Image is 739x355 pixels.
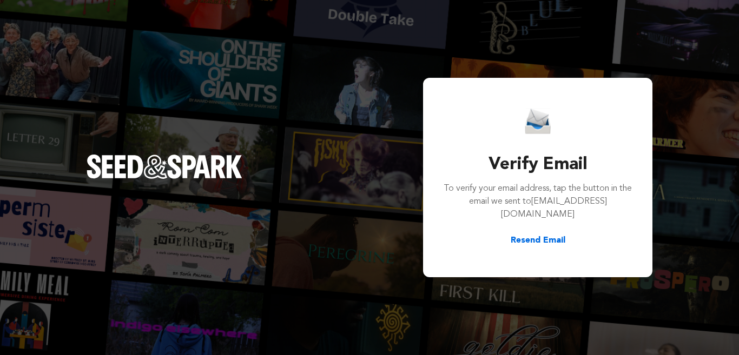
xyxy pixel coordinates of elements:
[501,197,607,219] span: [EMAIL_ADDRESS][DOMAIN_NAME]
[443,152,633,178] h3: Verify Email
[87,155,242,178] img: Seed&Spark Logo
[525,108,551,135] img: Seed&Spark Email Icon
[87,155,242,200] a: Seed&Spark Homepage
[511,234,565,247] button: Resend Email
[443,182,633,221] p: To verify your email address, tap the button in the email we sent to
